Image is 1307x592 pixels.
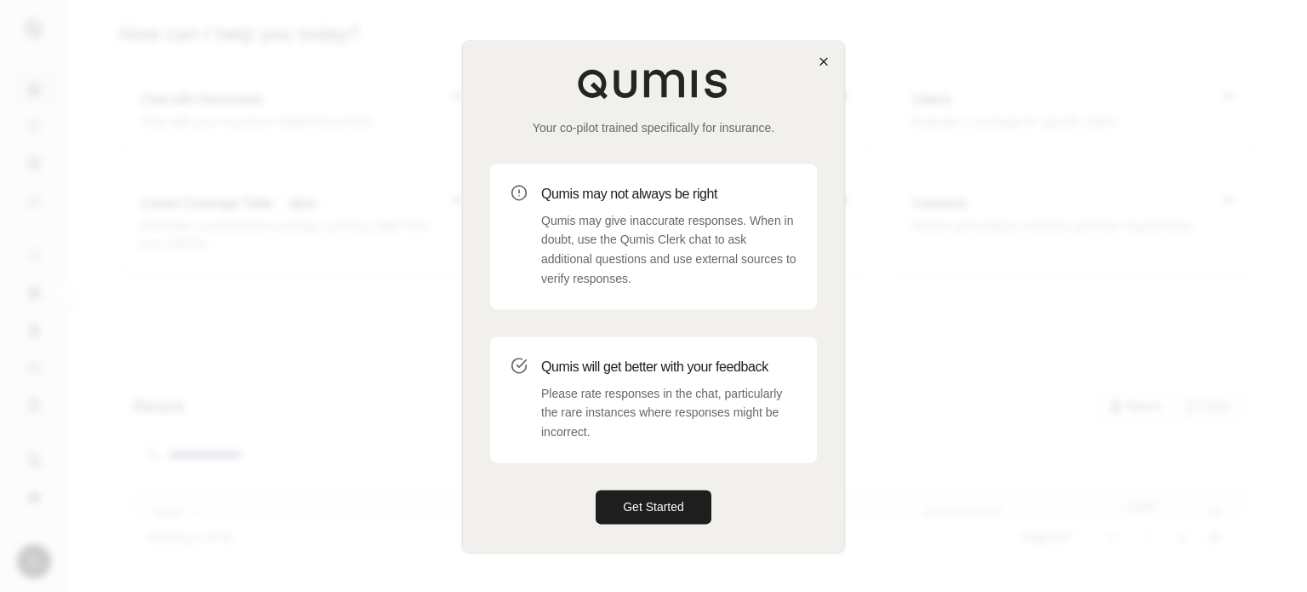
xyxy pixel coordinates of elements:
p: Your co-pilot trained specifically for insurance. [490,119,817,136]
p: Please rate responses in the chat, particularly the rare instances where responses might be incor... [541,384,796,442]
img: Qumis Logo [577,68,730,99]
button: Get Started [596,490,711,524]
h3: Qumis may not always be right [541,184,796,204]
h3: Qumis will get better with your feedback [541,357,796,377]
p: Qumis may give inaccurate responses. When in doubt, use the Qumis Clerk chat to ask additional qu... [541,211,796,289]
